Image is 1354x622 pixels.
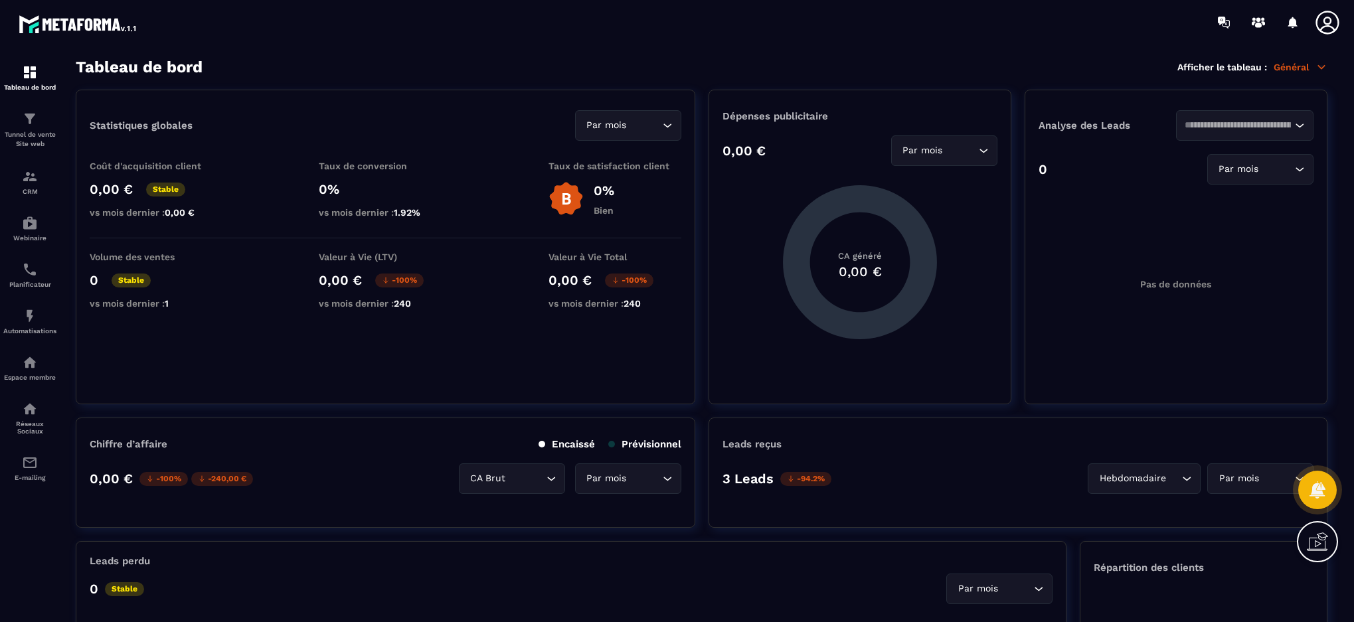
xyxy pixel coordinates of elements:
p: 0,00 € [549,272,592,288]
div: Search for option [1176,110,1313,141]
a: automationsautomationsEspace membre [3,345,56,391]
input: Search for option [946,143,975,158]
p: Automatisations [3,327,56,335]
p: E-mailing [3,474,56,481]
div: Search for option [1207,463,1313,494]
input: Search for option [1185,118,1292,133]
input: Search for option [509,471,543,486]
p: 0% [594,183,614,198]
h3: Tableau de bord [76,58,203,76]
img: logo [19,12,138,36]
p: Leads reçus [722,438,782,450]
span: CA Brut [467,471,509,486]
div: Search for option [575,463,681,494]
p: 0,00 € [722,143,766,159]
span: Par mois [584,471,630,486]
p: 0,00 € [319,272,362,288]
span: 0,00 € [165,207,195,218]
a: formationformationTunnel de vente Site web [3,101,56,159]
img: b-badge-o.b3b20ee6.svg [549,181,584,216]
p: 0% [319,181,452,197]
span: 240 [394,298,411,309]
p: Taux de conversion [319,161,452,171]
p: Pas de données [1140,279,1211,289]
p: Tableau de bord [3,84,56,91]
img: formation [22,64,38,80]
div: Search for option [459,463,565,494]
p: Stable [112,273,151,287]
input: Search for option [1262,471,1292,486]
p: Afficher le tableau : [1177,62,1267,72]
input: Search for option [1001,582,1031,596]
p: Général [1274,61,1327,73]
p: Taux de satisfaction client [549,161,681,171]
p: Leads perdu [90,555,150,567]
span: Par mois [955,582,1001,596]
p: -100% [605,273,653,287]
span: 240 [624,298,641,309]
div: Search for option [891,135,997,166]
input: Search for option [1262,162,1292,177]
a: formationformationTableau de bord [3,54,56,101]
p: Répartition des clients [1094,562,1313,574]
p: Dépenses publicitaire [722,110,997,122]
p: Chiffre d’affaire [90,438,167,450]
p: 0,00 € [90,471,133,487]
p: Stable [146,183,185,196]
p: -94.2% [780,472,831,486]
p: vs mois dernier : [319,207,452,218]
p: Tunnel de vente Site web [3,130,56,149]
span: Par mois [900,143,946,158]
p: 3 Leads [722,471,774,487]
p: 0 [90,272,98,288]
span: Hebdomadaire [1096,471,1169,486]
a: schedulerschedulerPlanificateur [3,252,56,298]
p: Webinaire [3,234,56,242]
p: Coût d'acquisition client [90,161,222,171]
span: 1 [165,298,169,309]
p: 0 [1039,161,1047,177]
p: Statistiques globales [90,119,193,131]
img: automations [22,308,38,324]
p: CRM [3,188,56,195]
img: formation [22,111,38,127]
div: Search for option [575,110,681,141]
span: 1.92% [394,207,420,218]
p: Réseaux Sociaux [3,420,56,435]
p: -240,00 € [191,472,253,486]
p: Bien [594,205,614,216]
p: Valeur à Vie (LTV) [319,252,452,262]
p: 0 [90,581,98,597]
p: Analyse des Leads [1039,119,1176,131]
p: vs mois dernier : [90,207,222,218]
p: Valeur à Vie Total [549,252,681,262]
input: Search for option [1169,471,1179,486]
p: vs mois dernier : [90,298,222,309]
p: Planificateur [3,281,56,288]
p: -100% [375,273,424,287]
img: automations [22,354,38,370]
img: social-network [22,401,38,417]
a: social-networksocial-networkRéseaux Sociaux [3,391,56,445]
div: Search for option [1207,154,1313,185]
span: Par mois [1216,162,1262,177]
p: 0,00 € [90,181,133,197]
a: automationsautomationsAutomatisations [3,298,56,345]
div: Search for option [946,574,1053,604]
a: emailemailE-mailing [3,445,56,491]
div: Search for option [1088,463,1201,494]
a: automationsautomationsWebinaire [3,205,56,252]
p: vs mois dernier : [549,298,681,309]
p: -100% [139,472,188,486]
img: email [22,455,38,471]
a: formationformationCRM [3,159,56,205]
input: Search for option [630,118,659,133]
p: vs mois dernier : [319,298,452,309]
img: scheduler [22,262,38,277]
p: Encaissé [539,438,595,450]
p: Volume des ventes [90,252,222,262]
p: Stable [105,582,144,596]
p: Prévisionnel [608,438,681,450]
img: formation [22,169,38,185]
span: Par mois [584,118,630,133]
